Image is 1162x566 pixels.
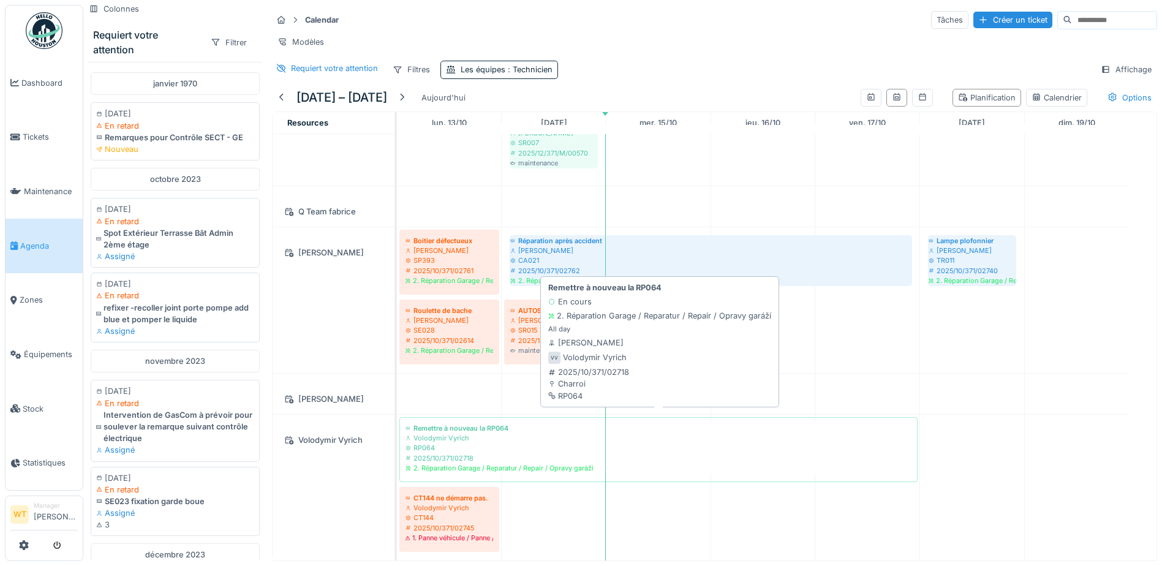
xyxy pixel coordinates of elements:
div: Nouveau [96,143,254,155]
div: Créer un ticket [973,12,1052,28]
div: En retard [96,290,254,301]
div: 2. Réparation Garage / Reparatur / Repair / Opravy garáží [406,463,911,473]
span: : Technicien [505,65,553,74]
div: [DATE] [96,472,254,484]
a: Stock [6,382,83,436]
div: 3 [96,519,254,530]
a: 18 octobre 2025 [956,115,988,131]
div: VV [548,352,560,364]
div: Filtrer [205,34,252,51]
div: Volodymir Vyrich [406,433,911,443]
div: Assigné [96,251,254,262]
div: [PERSON_NAME] [406,315,493,325]
div: 2025/10/371/02740 [929,266,1016,276]
div: En cours [548,296,592,308]
a: 15 octobre 2025 [636,115,680,131]
a: WT Manager[PERSON_NAME] [10,501,78,530]
div: novembre 2023 [91,350,260,372]
a: 16 octobre 2025 [742,115,783,131]
div: 2025/10/371/02614 [406,336,493,345]
span: Agenda [20,240,78,252]
li: [PERSON_NAME] [34,501,78,527]
div: 2. Réparation Garage / Reparatur / Repair / Opravy garáží [406,276,493,285]
div: Assigné [96,325,254,337]
div: [DATE] [96,203,254,215]
div: RP064 [548,390,629,402]
div: CT144 [406,513,493,523]
a: Tickets [6,110,83,165]
div: En retard [96,216,254,227]
div: Lampe plofonnier [929,236,1016,246]
div: 2025/12/371/M/00570 [510,148,597,158]
div: Charroi [548,378,629,390]
div: Réparation après accident [510,236,911,246]
div: maintenance [510,158,597,168]
div: décembre 2023 [91,543,260,566]
span: Tickets [23,131,78,143]
div: 2. Réparation Garage / Reparatur / Repair / Opravy garáží [548,310,771,322]
div: maintenance [510,345,597,355]
strong: Calendar [300,14,344,26]
div: [DATE] [96,108,254,119]
div: Tâches [931,11,968,29]
div: 2. Réparation Garage / Reparatur / Repair / Opravy garáží [510,276,911,285]
li: WT [10,505,29,524]
div: Remarques pour Contrôle SECT - GE [96,132,254,143]
div: [PERSON_NAME] [406,246,493,255]
a: Équipements [6,327,83,382]
div: Intervention de GasCom à prévoir pour soulever la remarque suivant contrôle électrique [96,409,254,445]
div: octobre 2023 [91,168,260,191]
div: Affichage [1095,61,1157,78]
div: [PERSON_NAME] [280,391,387,407]
div: Requiert votre attention [291,62,378,74]
a: 13 octobre 2025 [429,115,470,131]
div: [DATE] [96,278,254,290]
a: Maintenance [6,164,83,219]
div: TR011 [929,255,1016,265]
div: Options [1102,89,1157,107]
a: Agenda [6,219,83,273]
div: Boitier défectueux [406,236,493,246]
div: 2025/10/371/02718 [548,366,629,378]
a: Dashboard [6,56,83,110]
div: AUTOSECURITE [510,306,597,315]
div: Requiert votre attention [93,28,200,57]
div: SR015 [510,325,597,335]
div: Planification [958,92,1016,104]
a: 14 octobre 2025 [538,115,570,131]
span: Zones [20,294,78,306]
div: Remettre à nouveau la RP064 [406,423,911,433]
h5: [DATE] – [DATE] [296,90,387,105]
div: SR007 [510,138,597,148]
div: Les équipes [461,64,553,75]
div: CA021 [510,255,911,265]
a: Zones [6,273,83,328]
div: 2025/10/371/02718 [406,453,911,463]
div: Calendrier [1032,92,1082,104]
a: Statistiques [6,436,83,491]
div: 2025/10/371/02745 [406,523,493,533]
div: En retard [96,484,254,496]
div: RP064 [406,443,911,453]
span: Resources [287,118,328,127]
strong: Remettre à nouveau la RP064 [548,282,662,293]
div: 1. Panne véhicule / Panne / Emergency / Rozdelenie [406,533,493,543]
div: 2. Réparation Garage / Reparatur / Repair / Opravy garáží [929,276,1016,285]
div: SE023 fixation garde boue [96,496,254,507]
div: Manager [34,501,78,510]
div: Spot Extérieur Terrasse Bât Admin 2ème étage [96,227,254,251]
div: [PERSON_NAME] [280,245,387,260]
a: 19 octobre 2025 [1055,115,1098,131]
div: Assigné [96,507,254,519]
div: [PERSON_NAME] [510,315,597,325]
div: SP393 [406,255,493,265]
div: SE028 [406,325,493,335]
div: [PERSON_NAME] [510,246,911,255]
div: Filtres [387,61,436,78]
span: Dashboard [21,77,78,89]
div: [DATE] [96,385,254,397]
img: Badge_color-CXgf-gQk.svg [26,12,62,49]
span: Maintenance [24,186,78,197]
div: janvier 1970 [91,72,260,95]
div: Aujourd'hui [417,89,470,106]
